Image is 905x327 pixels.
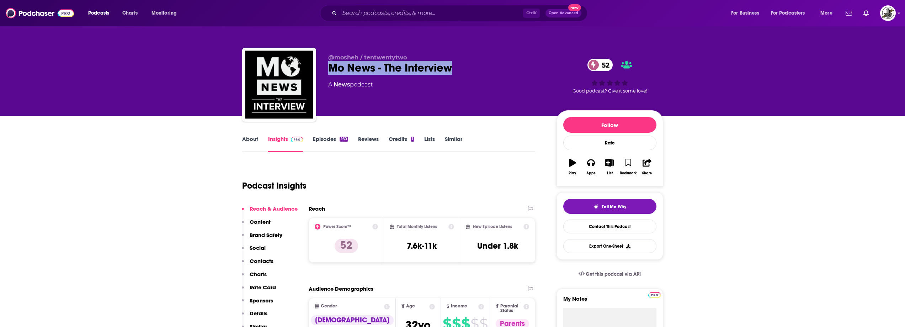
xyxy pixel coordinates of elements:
[6,6,74,20] img: Podchaser - Follow, Share and Rate Podcasts
[397,224,437,229] h2: Total Monthly Listens
[250,258,273,264] p: Contacts
[642,171,652,175] div: Share
[726,7,768,19] button: open menu
[313,136,348,152] a: Episodes160
[407,241,437,251] h3: 7.6k-11k
[358,136,379,152] a: Reviews
[122,8,138,18] span: Charts
[557,54,663,98] div: 52Good podcast? Give it some love!
[311,315,394,325] div: [DEMOGRAPHIC_DATA]
[880,5,896,21] img: User Profile
[291,137,303,142] img: Podchaser Pro
[620,171,637,175] div: Bookmark
[147,7,186,19] button: open menu
[242,271,267,284] button: Charts
[250,271,267,278] p: Charts
[731,8,759,18] span: For Business
[563,199,656,214] button: tell me why sparkleTell Me Why
[250,218,271,225] p: Content
[242,180,307,191] h1: Podcast Insights
[607,171,613,175] div: List
[250,244,266,251] p: Social
[477,241,518,251] h3: Under 1.8k
[820,8,832,18] span: More
[424,136,435,152] a: Lists
[242,284,276,297] button: Rate Card
[389,136,414,152] a: Credits1
[593,204,599,210] img: tell me why sparkle
[586,271,641,277] span: Get this podcast via API
[569,171,576,175] div: Play
[335,239,358,253] p: 52
[549,11,578,15] span: Open Advanced
[568,4,581,11] span: New
[445,136,462,152] a: Similar
[244,49,315,120] img: Mo News - The Interview
[340,137,348,142] div: 160
[563,220,656,233] a: Contact This Podcast
[563,239,656,253] button: Export One-Sheet
[771,8,805,18] span: For Podcasters
[880,5,896,21] button: Show profile menu
[880,5,896,21] span: Logged in as PodProMaxBooking
[151,8,177,18] span: Monitoring
[242,136,258,152] a: About
[340,7,523,19] input: Search podcasts, credits, & more...
[648,291,661,298] a: Pro website
[563,295,656,308] label: My Notes
[815,7,841,19] button: open menu
[573,88,647,94] span: Good podcast? Give it some love!
[563,136,656,150] div: Rate
[473,224,512,229] h2: New Episode Listens
[250,284,276,291] p: Rate Card
[242,258,273,271] button: Contacts
[582,154,600,180] button: Apps
[595,59,613,71] span: 52
[619,154,638,180] button: Bookmark
[83,7,118,19] button: open menu
[268,136,303,152] a: InsightsPodchaser Pro
[250,205,298,212] p: Reach & Audience
[843,7,855,19] a: Show notifications dropdown
[563,117,656,133] button: Follow
[321,304,337,308] span: Gender
[500,304,522,313] span: Parental Status
[586,171,596,175] div: Apps
[766,7,815,19] button: open menu
[573,265,647,283] a: Get this podcast via API
[587,59,613,71] a: 52
[309,205,325,212] h2: Reach
[600,154,619,180] button: List
[242,205,298,218] button: Reach & Audience
[328,54,407,61] span: @mosheh / tentwentytwo
[118,7,142,19] a: Charts
[242,244,266,258] button: Social
[242,232,282,245] button: Brand Safety
[411,137,414,142] div: 1
[545,9,581,17] button: Open AdvancedNew
[602,204,626,210] span: Tell Me Why
[242,218,271,232] button: Content
[638,154,656,180] button: Share
[309,285,373,292] h2: Audience Demographics
[242,310,267,323] button: Details
[242,297,273,310] button: Sponsors
[328,80,373,89] div: A podcast
[334,81,350,88] a: News
[523,9,540,18] span: Ctrl K
[563,154,582,180] button: Play
[250,310,267,317] p: Details
[250,232,282,238] p: Brand Safety
[861,7,872,19] a: Show notifications dropdown
[648,292,661,298] img: Podchaser Pro
[451,304,467,308] span: Income
[88,8,109,18] span: Podcasts
[323,224,351,229] h2: Power Score™
[250,297,273,304] p: Sponsors
[327,5,594,21] div: Search podcasts, credits, & more...
[406,304,415,308] span: Age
